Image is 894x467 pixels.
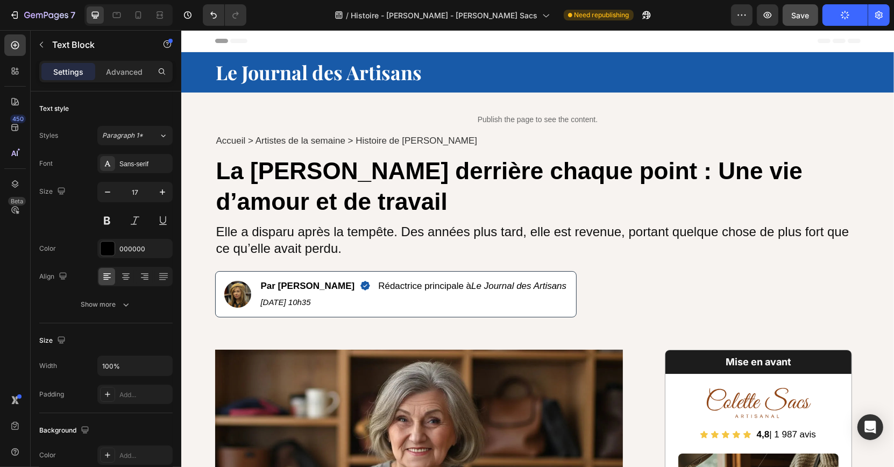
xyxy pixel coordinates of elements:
span: Save [792,11,810,20]
span: Paragraph 1* [102,131,143,140]
div: 450 [10,115,26,123]
div: Sans-serif [119,159,170,169]
div: Align [39,270,69,284]
div: Background [39,423,91,438]
div: Add... [119,390,170,400]
button: 7 [4,4,80,26]
div: Add... [119,451,170,461]
p: | 1 987 avis [576,399,635,411]
div: 000000 [119,244,170,254]
div: Text style [39,104,69,114]
p: Settings [53,66,83,77]
div: Padding [39,390,64,399]
span: / [346,10,349,21]
button: Paragraph 1* [97,126,173,145]
p: Mise en avant [485,326,669,338]
div: Width [39,361,57,371]
i: Le Journal des Artisans [290,251,385,261]
span: Histoire - [PERSON_NAME] - [PERSON_NAME] Sacs [351,10,538,21]
strong: 4,8 [576,399,588,409]
div: Color [39,450,56,460]
button: Save [783,4,818,26]
div: Color [39,244,56,253]
div: Show more [81,299,131,310]
div: Undo/Redo [203,4,246,26]
p: Advanced [106,66,143,77]
div: Font [39,159,53,168]
div: Open Intercom Messenger [857,414,883,440]
button: Show more [39,295,173,314]
div: Beta [8,197,26,206]
iframe: Design area [181,30,894,467]
p: [DATE] 10h35 [80,267,386,278]
div: Styles [39,131,58,140]
span: Need republishing [574,10,629,20]
div: Size [39,185,68,199]
p: Rédactrice principale à [197,251,385,260]
input: Auto [98,356,172,376]
img: gempages_584126857113240152-77599584-1a6f-4318-bd6b-35306ff2b32e.svg [523,357,631,389]
p: Text Block [52,38,144,51]
div: Size [39,334,68,348]
p: 7 [70,9,75,22]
